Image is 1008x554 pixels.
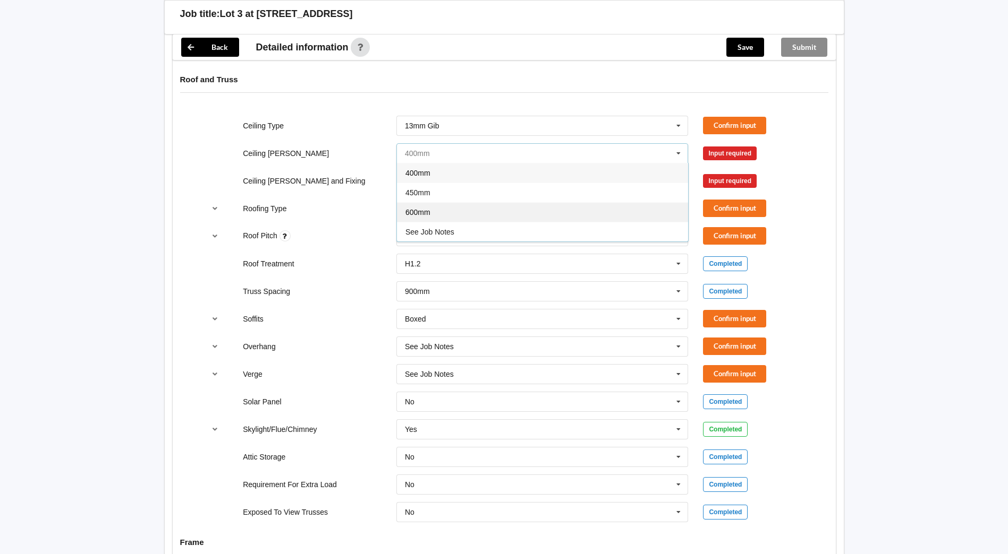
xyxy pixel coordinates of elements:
div: Completed [703,394,748,409]
label: Roofing Type [243,204,286,213]
button: reference-toggle [205,227,225,246]
div: See Job Notes [405,343,454,350]
div: 13mm Gib [405,122,439,129]
button: Confirm input [703,117,766,134]
button: Save [726,38,764,57]
span: Detailed information [256,42,349,52]
div: Completed [703,284,748,299]
div: No [405,481,414,488]
label: Verge [243,370,262,378]
label: Roof Treatment [243,259,294,268]
label: Ceiling [PERSON_NAME] [243,149,329,158]
div: Completed [703,505,748,520]
button: reference-toggle [205,199,225,218]
div: No [405,398,414,405]
div: 900mm [405,288,430,295]
label: Ceiling [PERSON_NAME] and Fixing [243,177,365,185]
label: Ceiling Type [243,122,284,130]
div: Completed [703,422,748,437]
label: Roof Pitch [243,231,279,240]
button: reference-toggle [205,309,225,328]
span: 450mm [405,188,430,197]
label: Soffits [243,315,264,323]
label: Solar Panel [243,397,281,406]
button: reference-toggle [205,337,225,356]
h4: Roof and Truss [180,74,828,84]
div: H1.2 [405,260,421,267]
button: Confirm input [703,310,766,327]
button: reference-toggle [205,365,225,384]
button: reference-toggle [205,420,225,439]
button: Confirm input [703,200,766,217]
div: See Job Notes [405,370,454,378]
button: Confirm input [703,227,766,245]
span: 400mm [405,169,430,177]
div: Input required [703,174,757,188]
div: No [405,453,414,461]
div: No [405,508,414,516]
span: See Job Notes [405,228,454,236]
label: Attic Storage [243,453,285,461]
button: Back [181,38,239,57]
label: Truss Spacing [243,287,290,296]
div: Yes [405,426,417,433]
button: Confirm input [703,337,766,355]
span: 600mm [405,208,430,217]
div: Completed [703,256,748,271]
div: Completed [703,449,748,464]
h4: Frame [180,537,828,547]
h3: Job title: [180,8,220,20]
button: Confirm input [703,365,766,383]
div: Completed [703,477,748,492]
label: Requirement For Extra Load [243,480,337,489]
label: Overhang [243,342,275,351]
label: Skylight/Flue/Chimney [243,425,317,434]
div: Boxed [405,315,426,323]
label: Exposed To View Trusses [243,508,328,516]
h3: Lot 3 at [STREET_ADDRESS] [220,8,353,20]
div: Input required [703,146,757,160]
